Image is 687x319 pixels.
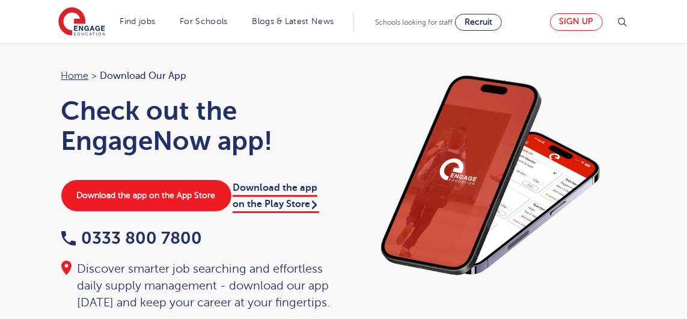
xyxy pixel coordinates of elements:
nav: breadcrumb [61,68,332,84]
a: Home [61,70,89,81]
a: For Schools [180,17,227,26]
h1: Check out the EngageNow app! [61,96,332,156]
img: Engage Education [58,7,105,37]
span: Download our app [100,68,187,84]
a: Blogs & Latest News [252,17,334,26]
span: Recruit [465,17,492,26]
a: Download the app on the Play Store [233,182,319,212]
a: Sign up [550,13,603,31]
span: > [92,70,97,81]
a: Download the app on the App Store [61,180,231,211]
a: Recruit [455,14,502,31]
a: 0333 800 7800 [61,229,203,247]
a: Find jobs [120,17,156,26]
span: Schools looking for staff [375,18,453,26]
div: Discover smarter job searching and effortless daily supply management - download our app [DATE] a... [61,261,332,311]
